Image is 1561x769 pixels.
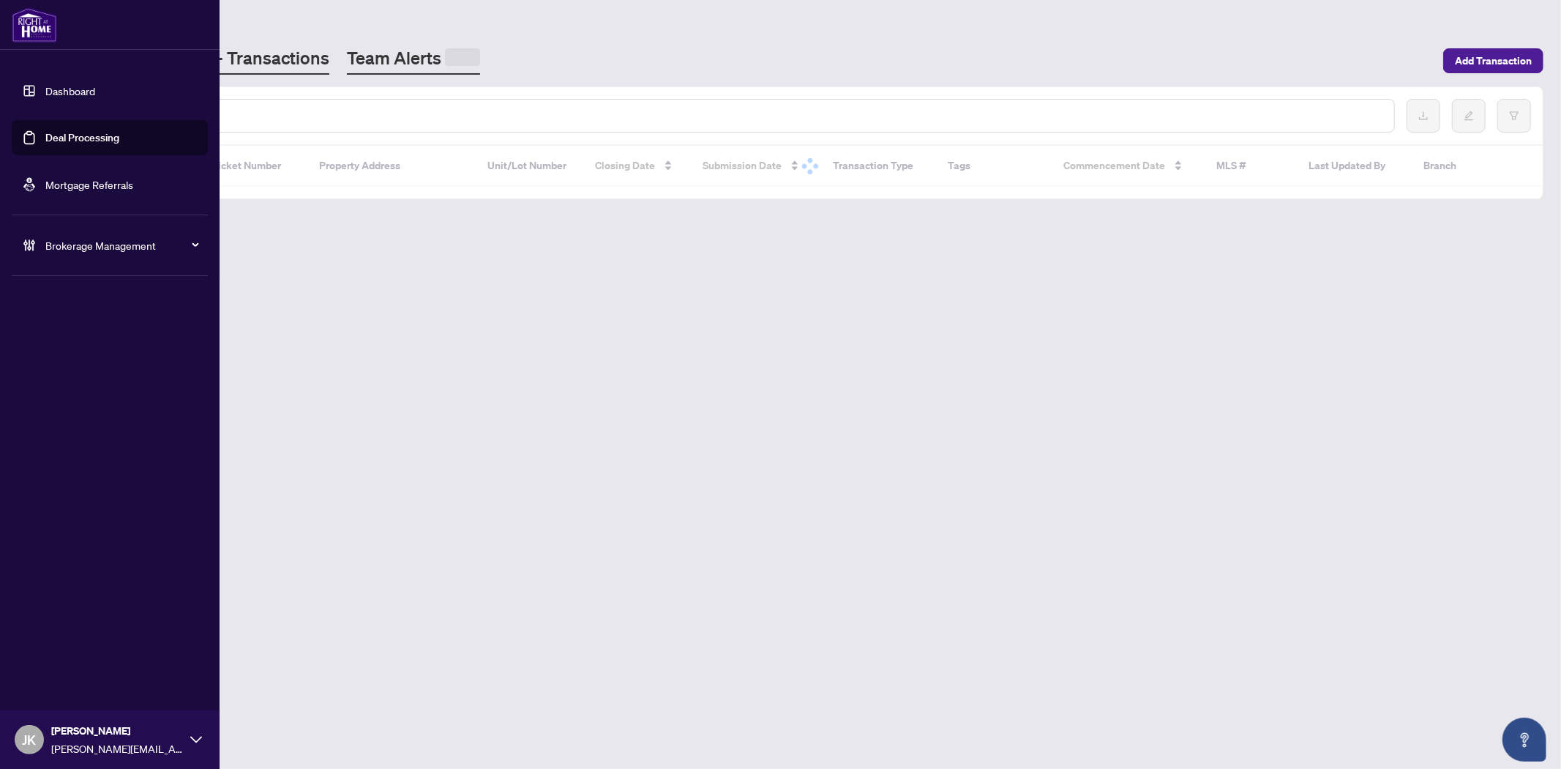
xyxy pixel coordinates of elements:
[1497,99,1531,133] button: filter
[45,131,119,144] a: Deal Processing
[51,723,183,739] span: [PERSON_NAME]
[45,237,198,253] span: Brokerage Management
[1452,99,1486,133] button: edit
[347,46,480,75] a: Team Alerts
[51,740,183,757] span: [PERSON_NAME][EMAIL_ADDRESS][DOMAIN_NAME]
[1502,718,1546,762] button: Open asap
[1407,99,1440,133] button: download
[12,7,57,42] img: logo
[23,729,37,750] span: JK
[1443,48,1543,73] button: Add Transaction
[45,178,133,191] a: Mortgage Referrals
[1455,49,1532,73] span: Add Transaction
[45,84,95,97] a: Dashboard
